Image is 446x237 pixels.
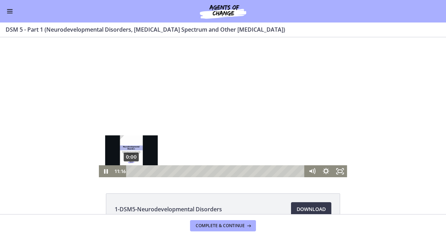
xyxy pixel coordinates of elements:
button: Show settings menu [319,128,333,140]
button: Fullscreen [333,128,347,140]
h3: DSM 5 - Part 1 (Neurodevelopmental Disorders, [MEDICAL_DATA] Spectrum and Other [MEDICAL_DATA]) [6,25,432,34]
a: Download [291,202,331,216]
span: Complete & continue [196,223,245,229]
span: 1-DSM5-Neurodevelopmental Disorders [115,205,222,213]
div: Playbar [131,128,302,140]
button: Enable menu [6,7,14,15]
button: Mute [305,128,319,140]
button: Pause [99,128,113,140]
img: Agents of Change [181,3,265,20]
button: Complete & continue [190,220,256,231]
span: Download [297,205,326,213]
